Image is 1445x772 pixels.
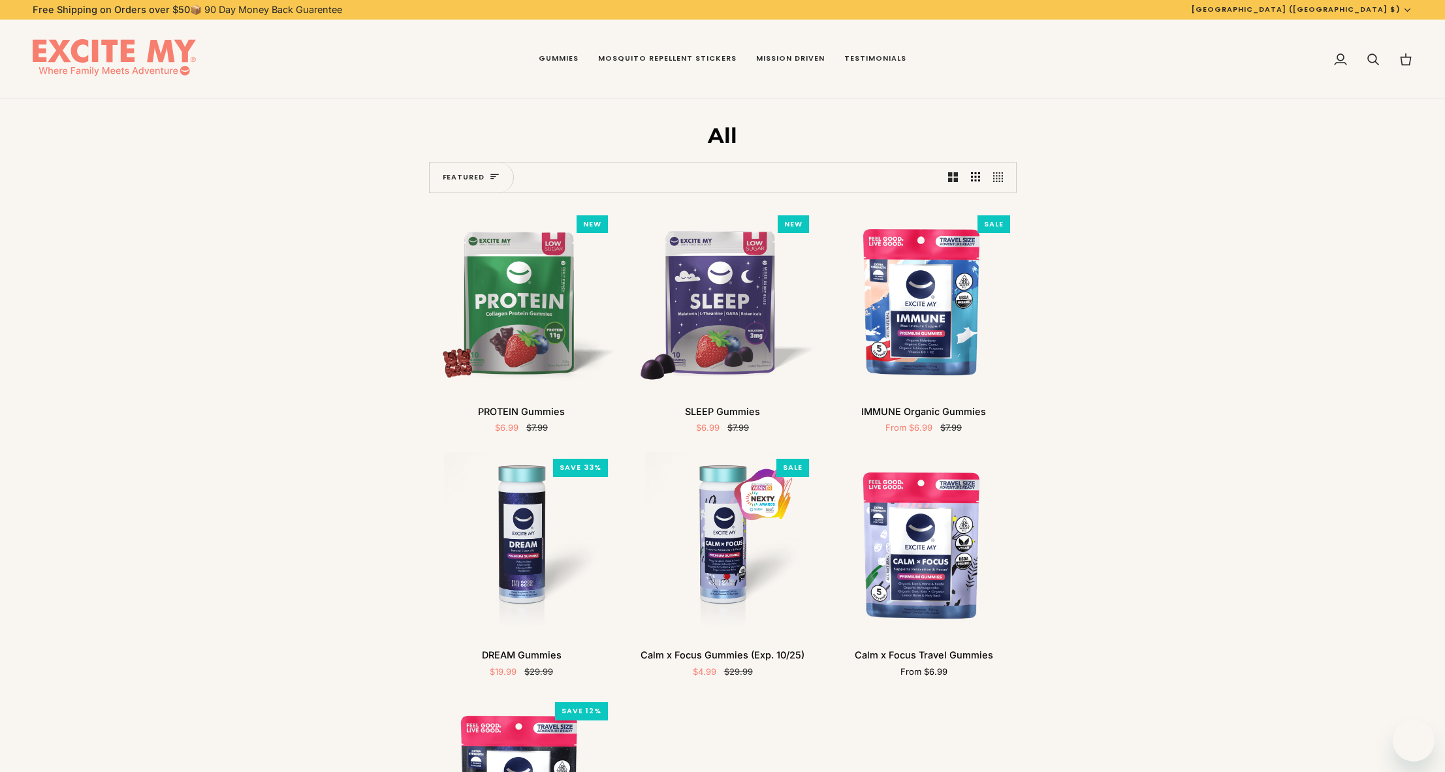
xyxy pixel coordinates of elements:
button: [GEOGRAPHIC_DATA] ([GEOGRAPHIC_DATA] $) [1182,4,1422,15]
p: IMMUNE Organic Gummies [861,405,986,419]
p: 📦 90 Day Money Back Guarentee [33,3,342,17]
a: Mosquito Repellent Stickers [588,20,746,99]
a: Calm x Focus Gummies (Exp. 10/25) [630,452,816,638]
span: $19.99 [490,666,516,677]
span: Testimonials [844,54,906,64]
a: IMMUNE Organic Gummies [831,209,1017,394]
strong: Free Shipping on Orders over $50 [33,4,190,15]
div: Save 12% [555,702,608,720]
span: From $6.99 [900,666,947,677]
div: NEW [778,215,809,234]
a: Gummies [529,20,588,99]
p: Calm x Focus Gummies (Exp. 10/25) [641,648,804,662]
product-grid-item-variant: 5 Days [831,209,1017,394]
a: IMMUNE Organic Gummies [831,399,1017,435]
a: PROTEIN Gummies [429,399,614,435]
span: $6.99 [696,422,720,433]
product-grid-item-variant: 1 Bottle [429,452,614,638]
p: SLEEP Gummies [685,405,760,419]
button: Show 2 products per row [942,162,964,193]
span: $7.99 [940,422,962,433]
span: Mission Driven [756,54,825,64]
div: SALE [776,459,809,477]
h1: All [429,123,1017,149]
product-grid-item-variant: Default Title [630,452,816,638]
button: Sort [430,162,514,193]
a: Mission Driven [746,20,834,99]
a: PROTEIN Gummies [429,209,614,394]
product-grid-item: Calm x Focus Gummies (Exp. 10/25) [630,452,816,678]
a: Calm x Focus Gummies (Exp. 10/25) [630,643,816,678]
span: Featured [443,172,485,183]
div: Save 33% [553,459,608,477]
button: Show 3 products per row [964,162,987,193]
product-grid-item: Calm x Focus Travel Gummies [831,452,1017,678]
product-grid-item-variant: Default Title [630,209,816,394]
p: DREAM Gummies [482,648,562,662]
span: $7.99 [727,422,749,433]
product-grid-item-variant: Default Title [429,209,614,394]
span: From $6.99 [885,422,932,433]
span: Gummies [539,54,579,64]
div: NEW [577,215,608,234]
a: Calm x Focus Travel Gummies [831,452,1017,638]
p: PROTEIN Gummies [478,405,565,419]
a: Calm x Focus Travel Gummies [831,643,1017,678]
img: EXCITE MY® [33,39,196,80]
a: SLEEP Gummies [630,399,816,435]
span: $29.99 [724,666,753,677]
span: $4.99 [693,666,716,677]
span: $29.99 [524,666,553,677]
a: DREAM Gummies [429,452,614,638]
button: Show 4 products per row [987,162,1016,193]
span: $7.99 [526,422,548,433]
a: DREAM Gummies [429,643,614,678]
a: Testimonials [834,20,916,99]
div: SALE [977,215,1010,234]
product-grid-item: SLEEP Gummies [630,209,816,435]
product-grid-item: IMMUNE Organic Gummies [831,209,1017,435]
product-grid-item-variant: 5 Days [831,452,1017,638]
product-grid-item: DREAM Gummies [429,452,614,678]
product-grid-item: PROTEIN Gummies [429,209,614,435]
p: Calm x Focus Travel Gummies [855,648,993,662]
a: SLEEP Gummies [630,209,816,394]
span: Mosquito Repellent Stickers [598,54,737,64]
iframe: Button to launch messaging window [1393,720,1435,762]
span: $6.99 [495,422,518,433]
